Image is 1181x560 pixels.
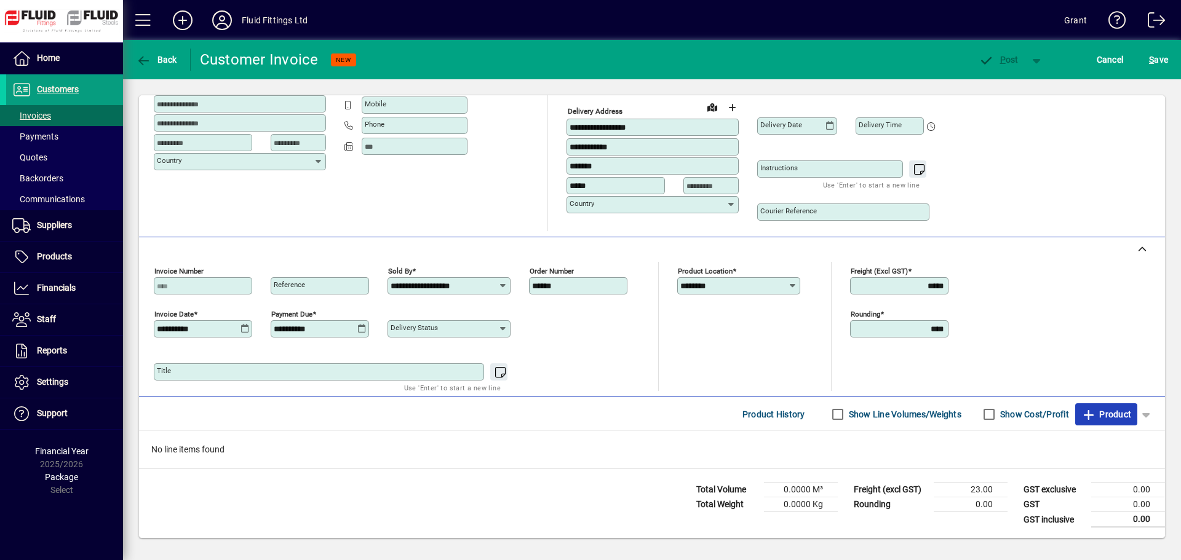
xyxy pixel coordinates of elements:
mat-label: Title [157,366,171,375]
td: Rounding [848,497,934,512]
span: Back [136,55,177,65]
span: Financials [37,283,76,293]
mat-label: Mobile [365,100,386,108]
span: Invoices [12,111,51,120]
td: 0.0000 Kg [764,497,838,512]
a: Products [6,242,123,272]
button: Cancel [1094,49,1127,71]
mat-label: Delivery date [760,120,802,129]
a: Knowledge Base [1099,2,1126,42]
button: Save [1146,49,1171,71]
mat-label: Payment due [271,310,312,318]
span: Product History [742,404,805,424]
td: GST exclusive [1017,483,1091,497]
span: Cancel [1097,50,1124,69]
mat-label: Freight (excl GST) [851,267,908,275]
span: Customers [37,84,79,94]
mat-label: Country [157,156,181,165]
button: Product [1075,403,1137,425]
td: Total Weight [690,497,764,512]
span: Backorders [12,173,63,183]
span: Settings [37,377,68,387]
span: P [1000,55,1006,65]
span: Staff [37,314,56,324]
button: Profile [202,9,242,31]
span: S [1149,55,1154,65]
td: 23.00 [934,483,1008,497]
div: Fluid Fittings Ltd [242,10,308,30]
a: Payments [6,126,123,147]
span: ost [979,55,1019,65]
a: Home [6,43,123,74]
td: 0.00 [934,497,1008,512]
mat-label: Reference [274,280,305,289]
span: Suppliers [37,220,72,230]
mat-label: Delivery status [391,323,438,332]
a: Settings [6,367,123,398]
button: Post [972,49,1025,71]
a: Quotes [6,147,123,168]
td: 0.00 [1091,497,1165,512]
button: Add [163,9,202,31]
mat-label: Invoice number [154,267,204,275]
mat-label: Delivery time [859,120,902,129]
mat-label: Phone [365,120,384,128]
td: Total Volume [690,483,764,497]
span: ave [1149,50,1168,69]
a: Reports [6,336,123,366]
a: Communications [6,189,123,210]
span: Home [37,53,60,63]
div: Customer Invoice [200,50,319,69]
span: Quotes [12,152,47,162]
a: Staff [6,304,123,335]
span: NEW [336,56,351,64]
div: Grant [1064,10,1087,30]
button: Back [133,49,180,71]
span: Reports [37,345,67,355]
span: Products [37,251,72,261]
mat-label: Product location [678,267,733,275]
label: Show Line Volumes/Weights [846,408,961,420]
a: Suppliers [6,210,123,241]
div: No line items found [139,431,1165,468]
td: 0.00 [1091,483,1165,497]
a: Backorders [6,168,123,189]
mat-label: Country [570,199,594,208]
mat-label: Sold by [388,267,412,275]
mat-hint: Use 'Enter' to start a new line [823,178,920,192]
span: Payments [12,132,58,141]
button: Choose address [722,98,742,117]
span: Package [45,472,78,482]
span: Product [1081,404,1131,424]
span: Support [37,408,68,418]
td: GST inclusive [1017,512,1091,527]
td: GST [1017,497,1091,512]
a: Financials [6,273,123,304]
mat-hint: Use 'Enter' to start a new line [404,381,501,395]
span: Financial Year [35,446,89,456]
app-page-header-button: Back [123,49,191,71]
td: 0.0000 M³ [764,483,838,497]
td: 0.00 [1091,512,1165,527]
mat-label: Order number [530,267,574,275]
span: Communications [12,194,85,204]
mat-label: Rounding [851,310,880,318]
mat-label: Instructions [760,164,798,172]
label: Show Cost/Profit [998,408,1069,420]
mat-label: Invoice date [154,310,194,318]
a: View on map [702,97,722,117]
mat-label: Courier Reference [760,207,817,215]
a: Invoices [6,105,123,126]
a: Logout [1139,2,1166,42]
td: Freight (excl GST) [848,483,934,497]
button: Product History [738,403,810,425]
a: Support [6,398,123,429]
